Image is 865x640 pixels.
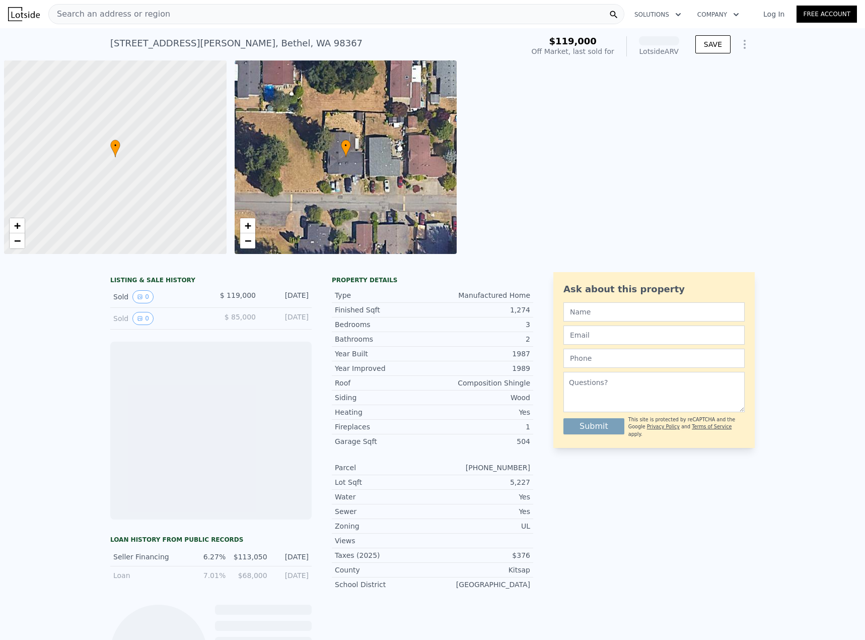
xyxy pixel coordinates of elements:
span: $ 85,000 [225,313,256,321]
span: • [110,141,120,150]
div: Property details [332,276,533,284]
div: 1987 [432,349,530,359]
div: [DATE] [273,552,309,562]
div: $113,050 [232,552,267,562]
input: Name [563,302,745,322]
div: Year Improved [335,363,432,373]
a: Zoom out [240,233,255,248]
a: Log In [751,9,797,19]
div: 3 [432,319,530,330]
div: Off Market, last sold for [532,46,614,56]
div: Type [335,290,432,300]
a: Zoom out [10,233,25,248]
div: $376 [432,550,530,560]
div: Sewer [335,506,432,517]
span: $119,000 [549,36,597,46]
div: Roof [335,378,432,388]
div: 6.27% [190,552,226,562]
div: 5,227 [432,477,530,487]
span: − [244,234,251,247]
div: Heating [335,407,432,417]
button: Submit [563,418,624,434]
span: − [14,234,21,247]
img: Lotside [8,7,40,21]
input: Email [563,326,745,345]
div: LISTING & SALE HISTORY [110,276,312,286]
div: Siding [335,393,432,403]
div: Zoning [335,521,432,531]
span: $ 119,000 [220,291,256,299]
div: Wood [432,393,530,403]
div: Kitsap [432,565,530,575]
button: View historical data [132,312,154,325]
div: Year Built [335,349,432,359]
input: Phone [563,349,745,368]
div: • [341,140,351,157]
button: Show Options [735,34,755,54]
div: Finished Sqft [335,305,432,315]
div: Views [335,536,432,546]
div: [STREET_ADDRESS][PERSON_NAME] , Bethel , WA 98367 [110,36,363,50]
a: Zoom in [240,218,255,233]
div: 1989 [432,363,530,373]
div: Yes [432,506,530,517]
div: • [110,140,120,157]
div: Taxes (2025) [335,550,432,560]
div: Water [335,492,432,502]
span: + [14,219,21,232]
div: Yes [432,407,530,417]
div: Composition Shingle [432,378,530,388]
div: Seller Financing [113,552,184,562]
div: Loan history from public records [110,536,312,544]
div: [DATE] [264,290,309,303]
a: Terms of Service [692,424,732,429]
div: [DATE] [273,570,309,581]
div: Yes [432,492,530,502]
div: [DATE] [264,312,309,325]
div: UL [432,521,530,531]
span: + [244,219,251,232]
div: County [335,565,432,575]
button: Company [689,6,747,24]
div: Loan [113,570,184,581]
div: Sold [113,312,203,325]
div: Garage Sqft [335,436,432,446]
div: Parcel [335,463,432,473]
div: Fireplaces [335,422,432,432]
a: Zoom in [10,218,25,233]
div: Lotside ARV [639,46,679,56]
button: View historical data [132,290,154,303]
div: Bathrooms [335,334,432,344]
div: Manufactured Home [432,290,530,300]
div: Bedrooms [335,319,432,330]
div: School District [335,580,432,590]
div: Lot Sqft [335,477,432,487]
a: Privacy Policy [647,424,680,429]
div: 504 [432,436,530,446]
div: [GEOGRAPHIC_DATA] [432,580,530,590]
div: 2 [432,334,530,344]
div: Sold [113,290,203,303]
div: 1 [432,422,530,432]
div: $68,000 [232,570,267,581]
span: Search an address or region [49,8,170,20]
span: • [341,141,351,150]
button: Solutions [626,6,689,24]
div: 7.01% [190,570,226,581]
div: Ask about this property [563,282,745,296]
div: [PHONE_NUMBER] [432,463,530,473]
div: 1,274 [432,305,530,315]
button: SAVE [695,35,731,53]
div: This site is protected by reCAPTCHA and the Google and apply. [628,416,745,438]
a: Free Account [797,6,857,23]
